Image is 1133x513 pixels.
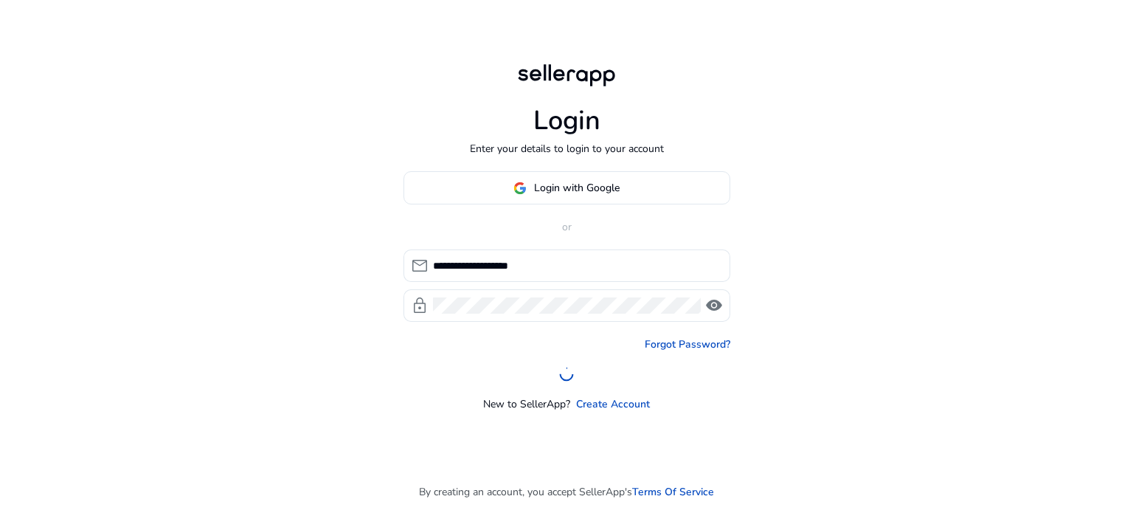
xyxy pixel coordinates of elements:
[403,171,730,204] button: Login with Google
[411,297,429,314] span: lock
[576,396,650,412] a: Create Account
[483,396,570,412] p: New to SellerApp?
[470,141,664,156] p: Enter your details to login to your account
[403,219,730,235] p: or
[632,484,714,500] a: Terms Of Service
[705,297,723,314] span: visibility
[645,337,730,352] a: Forgot Password?
[534,180,620,196] span: Login with Google
[533,105,600,137] h1: Login
[411,257,429,275] span: mail
[513,182,527,195] img: google-logo.svg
